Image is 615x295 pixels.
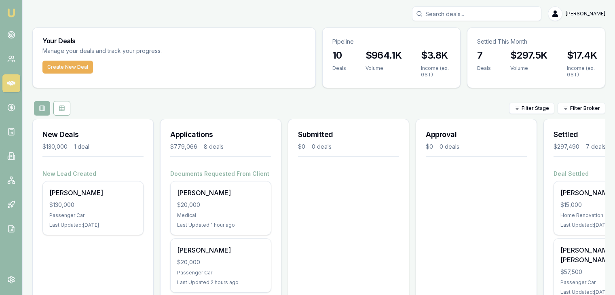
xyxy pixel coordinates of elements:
div: Deals [332,65,346,72]
h3: 10 [332,49,346,62]
h4: Documents Requested From Client [170,170,271,178]
button: Filter Stage [509,103,554,114]
h4: New Lead Created [42,170,144,178]
p: Settled This Month [477,38,595,46]
h3: $964.1K [366,49,402,62]
div: $297,490 [554,143,579,151]
input: Search deals [412,6,541,21]
div: 0 deals [440,143,459,151]
div: $0 [426,143,433,151]
div: Last Updated: 2 hours ago [177,279,264,286]
div: [PERSON_NAME] [49,188,137,198]
button: Filter Broker [558,103,605,114]
div: $130,000 [42,143,68,151]
div: $20,000 [177,258,264,266]
div: $779,066 [170,143,197,151]
div: $130,000 [49,201,137,209]
div: [PERSON_NAME] [177,245,264,255]
div: [PERSON_NAME] [177,188,264,198]
div: Deals [477,65,491,72]
div: Last Updated: [DATE] [49,222,137,228]
h3: New Deals [42,129,144,140]
h3: $297.5K [510,49,547,62]
span: Filter Stage [522,105,549,112]
div: Income (ex. GST) [421,65,450,78]
div: Income (ex. GST) [567,65,597,78]
h3: Applications [170,129,271,140]
h3: Approval [426,129,527,140]
div: $0 [298,143,305,151]
div: Volume [510,65,547,72]
div: Passenger Car [49,212,137,219]
button: Create New Deal [42,61,93,74]
div: Passenger Car [177,270,264,276]
h3: 7 [477,49,491,62]
div: Medical [177,212,264,219]
div: 8 deals [204,143,224,151]
div: 7 deals [586,143,606,151]
h3: Your Deals [42,38,306,44]
div: $20,000 [177,201,264,209]
p: Manage your deals and track your progress. [42,46,249,56]
h3: $17.4K [567,49,597,62]
img: emu-icon-u.png [6,8,16,18]
span: Filter Broker [570,105,600,112]
div: Volume [366,65,402,72]
div: 1 deal [74,143,89,151]
span: [PERSON_NAME] [566,11,605,17]
p: Pipeline [332,38,450,46]
h3: Submitted [298,129,399,140]
div: Last Updated: 1 hour ago [177,222,264,228]
div: 0 deals [312,143,332,151]
h3: $3.8K [421,49,450,62]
